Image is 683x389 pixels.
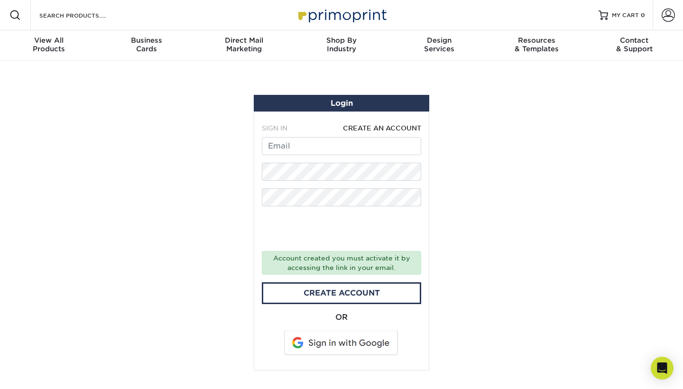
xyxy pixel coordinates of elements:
iframe: reCAPTCHA [262,214,389,247]
span: Business [98,36,195,45]
a: DesignServices [390,30,488,61]
div: & Templates [488,36,586,53]
div: Account created you must activate it by accessing the link in your email. [262,251,421,275]
span: 0 [641,12,645,19]
div: Industry [293,36,390,53]
div: Cards [98,36,195,53]
input: Email [262,137,421,155]
a: Contact& Support [585,30,683,61]
a: BusinessCards [98,30,195,61]
span: SIGN IN [262,124,287,132]
a: CREATE ACCOUNT [262,282,421,304]
a: Shop ByIndustry [293,30,390,61]
h1: Login [258,99,425,108]
span: CREATE AN ACCOUNT [343,124,421,132]
a: Direct MailMarketing [195,30,293,61]
span: Design [390,36,488,45]
span: Contact [585,36,683,45]
span: MY CART [612,11,639,19]
div: Open Intercom Messenger [651,357,674,380]
span: Direct Mail [195,36,293,45]
div: OR [262,312,421,323]
div: Marketing [195,36,293,53]
div: Services [390,36,488,53]
div: & Support [585,36,683,53]
input: SEARCH PRODUCTS..... [38,9,131,21]
a: Resources& Templates [488,30,586,61]
img: Primoprint [294,5,389,25]
span: Shop By [293,36,390,45]
span: Resources [488,36,586,45]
